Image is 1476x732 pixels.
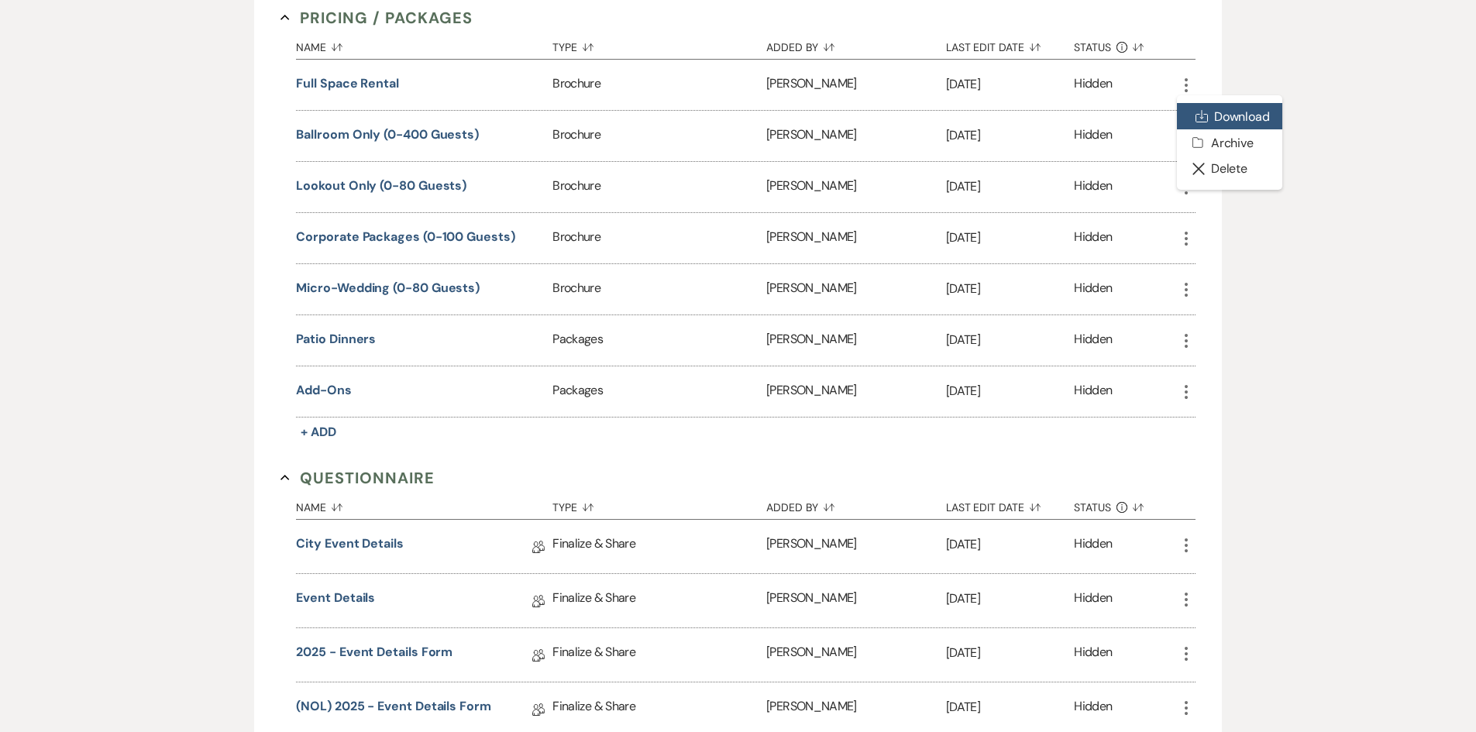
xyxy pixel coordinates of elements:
[296,228,514,246] button: Corporate Packages (0-100 guests)
[766,628,946,682] div: [PERSON_NAME]
[766,264,946,314] div: [PERSON_NAME]
[552,111,766,161] div: Brochure
[296,74,399,93] button: Full Space Rental
[296,643,452,667] a: 2025 - Event Details Form
[1074,502,1111,513] span: Status
[280,466,435,490] button: Questionnaire
[946,228,1074,248] p: [DATE]
[552,520,766,573] div: Finalize & Share
[552,213,766,263] div: Brochure
[766,60,946,110] div: [PERSON_NAME]
[552,628,766,682] div: Finalize & Share
[1177,103,1282,129] a: Download
[766,29,946,59] button: Added By
[296,279,480,297] button: Micro-Wedding (0-80 guests)
[1074,29,1176,59] button: Status
[1074,330,1112,351] div: Hidden
[946,29,1074,59] button: Last Edit Date
[1074,42,1111,53] span: Status
[1074,697,1112,721] div: Hidden
[1074,125,1112,146] div: Hidden
[296,29,552,59] button: Name
[552,162,766,212] div: Brochure
[552,60,766,110] div: Brochure
[1074,490,1176,519] button: Status
[946,589,1074,609] p: [DATE]
[766,315,946,366] div: [PERSON_NAME]
[296,177,466,195] button: Lookout Only (0-80 guests)
[946,74,1074,95] p: [DATE]
[1074,279,1112,300] div: Hidden
[552,264,766,314] div: Brochure
[766,213,946,263] div: [PERSON_NAME]
[296,330,376,349] button: Patio Dinners
[1074,177,1112,198] div: Hidden
[1074,589,1112,613] div: Hidden
[280,6,473,29] button: Pricing / Packages
[552,490,766,519] button: Type
[766,520,946,573] div: [PERSON_NAME]
[552,574,766,627] div: Finalize & Share
[766,366,946,417] div: [PERSON_NAME]
[1177,129,1282,156] button: Archive
[766,490,946,519] button: Added By
[946,534,1074,555] p: [DATE]
[552,29,766,59] button: Type
[296,125,479,144] button: Ballroom Only (0-400 guests)
[946,125,1074,146] p: [DATE]
[296,381,351,400] button: Add-ons
[1074,381,1112,402] div: Hidden
[1074,643,1112,667] div: Hidden
[766,574,946,627] div: [PERSON_NAME]
[946,381,1074,401] p: [DATE]
[946,330,1074,350] p: [DATE]
[946,697,1074,717] p: [DATE]
[946,279,1074,299] p: [DATE]
[1177,156,1282,182] button: Delete
[766,111,946,161] div: [PERSON_NAME]
[766,162,946,212] div: [PERSON_NAME]
[296,490,552,519] button: Name
[946,643,1074,663] p: [DATE]
[946,490,1074,519] button: Last Edit Date
[296,421,341,443] button: + Add
[296,697,491,721] a: (NOL) 2025 - Event Details Form
[1074,534,1112,558] div: Hidden
[1074,74,1112,95] div: Hidden
[946,177,1074,197] p: [DATE]
[1074,228,1112,249] div: Hidden
[301,424,336,440] span: + Add
[552,366,766,417] div: Packages
[296,589,375,613] a: Event Details
[296,534,404,558] a: City Event Details
[552,315,766,366] div: Packages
